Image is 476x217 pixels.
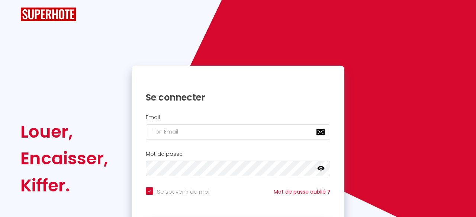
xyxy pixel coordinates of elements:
div: Louer, [20,118,108,145]
input: Ton Email [146,124,330,140]
a: Mot de passe oublié ? [274,188,330,195]
img: SuperHote logo [20,7,76,21]
div: Encaisser, [20,145,108,172]
h2: Email [146,114,330,121]
h1: Se connecter [146,92,330,103]
div: Kiffer. [20,172,108,199]
h2: Mot de passe [146,151,330,157]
